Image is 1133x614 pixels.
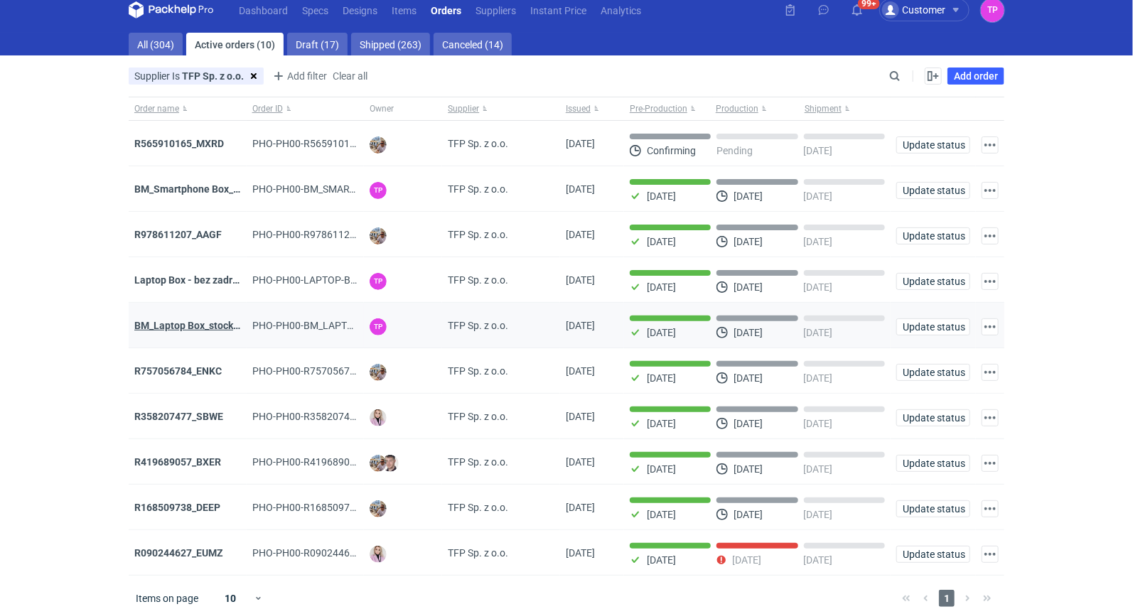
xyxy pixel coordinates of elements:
[982,409,999,426] button: Actions
[370,136,387,153] img: Michał Palasek
[939,590,955,607] span: 1
[982,455,999,472] button: Actions
[335,1,385,18] a: Designs
[252,456,390,468] span: PHO-PH00-R419689057_BXER
[647,327,676,338] p: [DATE]
[647,509,676,520] p: [DATE]
[713,97,802,120] button: Production
[385,1,424,18] a: Items
[136,591,198,605] span: Items on page
[351,33,430,55] a: Shipped (263)
[252,229,391,240] span: PHO-PH00-R978611207_AAGF
[442,121,560,166] div: TFP Sp. z o.o.
[448,273,508,287] span: TFP Sp. z o.o.
[270,68,327,85] span: Add filter
[434,33,512,55] a: Canceled (14)
[186,33,284,55] a: Active orders (10)
[252,411,392,422] span: PHO-PH00-R358207477_SBWE
[734,418,763,429] p: [DATE]
[566,274,595,286] span: 04/09/2025
[804,327,833,338] p: [DATE]
[647,281,676,293] p: [DATE]
[566,365,595,377] span: 03/09/2025
[982,318,999,335] button: Actions
[566,456,595,468] span: 29/08/2025
[252,103,283,114] span: Order ID
[370,455,387,472] img: Michał Palasek
[448,409,508,424] span: TFP Sp. z o.o.
[896,136,970,153] button: Update status
[647,190,676,202] p: [DATE]
[370,273,387,290] figcaption: TP
[448,546,508,560] span: TFP Sp. z o.o.
[882,1,945,18] div: Customer
[442,530,560,576] div: TFP Sp. z o.o.
[269,68,328,85] button: Add filter
[134,456,221,468] a: R419689057_BXER
[370,500,387,517] img: Michał Palasek
[252,274,485,286] span: PHO-PH00-LAPTOP-BOX---BEZ-ZADRUKU---STOCK-3
[129,33,183,55] a: All (304)
[129,97,247,120] button: Order name
[442,257,560,303] div: TFP Sp. z o.o.
[896,227,970,244] button: Update status
[896,546,970,563] button: Update status
[982,546,999,563] button: Actions
[982,364,999,381] button: Actions
[134,320,249,331] strong: BM_Laptop Box_stock_05
[804,418,833,429] p: [DATE]
[134,183,273,195] a: BM_Smartphone Box_stock_06
[523,1,594,18] a: Instant Price
[208,588,254,608] div: 10
[442,212,560,257] div: TFP Sp. z o.o.
[448,227,508,242] span: TFP Sp. z o.o.
[134,547,223,559] a: R090244627_EUMZ
[370,103,394,114] span: Owner
[734,236,763,247] p: [DATE]
[732,554,761,566] p: [DATE]
[442,485,560,530] div: TFP Sp. z o.o.
[448,364,508,378] span: TFP Sp. z o.o.
[448,500,508,515] span: TFP Sp. z o.o.
[896,273,970,290] button: Update status
[370,546,387,563] img: Klaudia Wiśniewska
[252,365,391,377] span: PHO-PH00-R757056784_ENKC
[332,68,368,85] button: Clear all
[982,136,999,153] button: Actions
[903,185,964,195] span: Update status
[560,97,624,120] button: Issued
[232,1,295,18] a: Dashboard
[129,1,214,18] svg: Packhelp Pro
[448,103,479,114] span: Supplier
[903,322,964,332] span: Update status
[630,103,687,114] span: Pre-Production
[566,183,595,195] span: 08/09/2025
[442,394,560,439] div: TFP Sp. z o.o.
[903,458,964,468] span: Update status
[442,348,560,394] div: TFP Sp. z o.o.
[134,411,223,422] strong: R358207477_SBWE
[182,70,244,82] strong: TFP Sp. z o.o.
[624,97,713,120] button: Pre-Production
[566,138,595,149] span: 11/09/2025
[982,500,999,517] button: Actions
[947,68,1004,85] a: Add order
[647,236,676,247] p: [DATE]
[287,33,348,55] a: Draft (17)
[295,1,335,18] a: Specs
[896,182,970,199] button: Update status
[896,364,970,381] button: Update status
[134,229,222,240] a: R978611207_AAGF
[982,273,999,290] button: Actions
[382,455,399,472] img: Maciej Sikora
[442,166,560,212] div: TFP Sp. z o.o.
[566,411,595,422] span: 01/09/2025
[734,327,763,338] p: [DATE]
[734,509,763,520] p: [DATE]
[566,103,591,114] span: Issued
[129,68,244,85] div: Supplier Is
[566,320,595,331] span: 04/09/2025
[134,103,179,114] span: Order name
[804,554,833,566] p: [DATE]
